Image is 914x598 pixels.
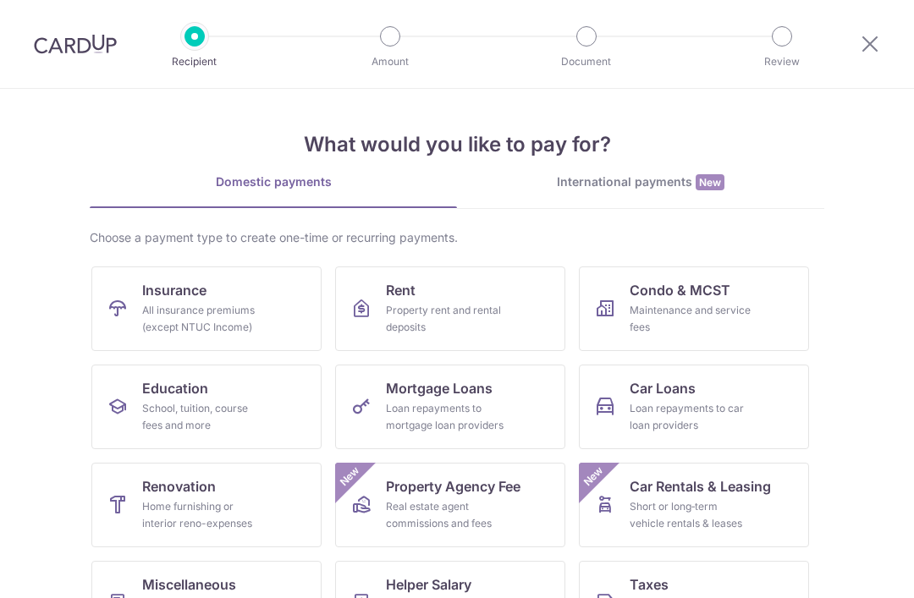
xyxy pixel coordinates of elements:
[91,365,322,449] a: EducationSchool, tuition, course fees and more
[524,53,649,70] p: Document
[386,378,493,398] span: Mortgage Loans
[142,378,208,398] span: Education
[386,476,520,497] span: Property Agency Fee
[142,280,206,300] span: Insurance
[335,365,565,449] a: Mortgage LoansLoan repayments to mortgage loan providers
[142,302,264,336] div: All insurance premiums (except NTUC Income)
[630,476,771,497] span: Car Rentals & Leasing
[142,498,264,532] div: Home furnishing or interior reno-expenses
[142,476,216,497] span: Renovation
[90,229,824,246] div: Choose a payment type to create one-time or recurring payments.
[91,266,322,351] a: InsuranceAll insurance premiums (except NTUC Income)
[579,463,809,547] a: Car Rentals & LeasingShort or long‑term vehicle rentals & leasesNew
[386,574,471,595] span: Helper Salary
[386,280,416,300] span: Rent
[142,574,236,595] span: Miscellaneous
[630,378,696,398] span: Car Loans
[630,280,730,300] span: Condo & MCST
[335,266,565,351] a: RentProperty rent and rental deposits
[386,498,508,532] div: Real estate agent commissions and fees
[142,400,264,434] div: School, tuition, course fees and more
[630,400,752,434] div: Loan repayments to car loan providers
[457,173,824,191] div: International payments
[90,173,457,190] div: Domestic payments
[335,463,565,547] a: Property Agency FeeReal estate agent commissions and feesNew
[696,174,724,190] span: New
[386,302,508,336] div: Property rent and rental deposits
[579,266,809,351] a: Condo & MCSTMaintenance and service fees
[132,53,257,70] p: Recipient
[328,53,453,70] p: Amount
[630,498,752,532] div: Short or long‑term vehicle rentals & leases
[34,34,117,54] img: CardUp
[386,400,508,434] div: Loan repayments to mortgage loan providers
[630,302,752,336] div: Maintenance and service fees
[580,463,608,491] span: New
[719,53,845,70] p: Review
[630,574,669,595] span: Taxes
[336,463,364,491] span: New
[579,365,809,449] a: Car LoansLoan repayments to car loan providers
[91,463,322,547] a: RenovationHome furnishing or interior reno-expenses
[90,129,824,160] h4: What would you like to pay for?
